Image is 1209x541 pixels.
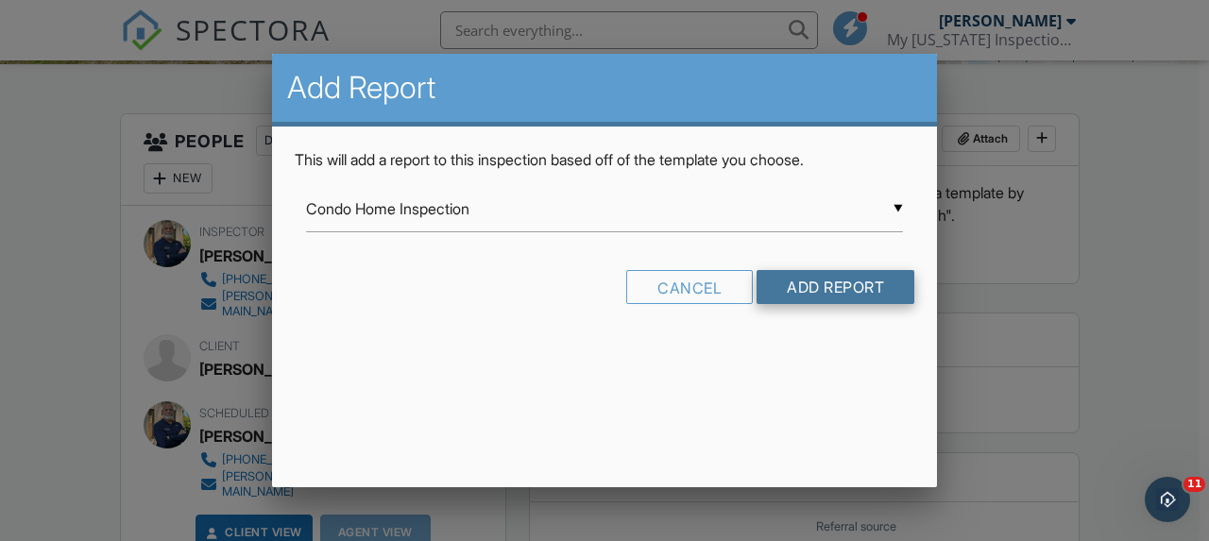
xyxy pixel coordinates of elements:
input: Add Report [757,270,914,304]
div: Cancel [626,270,753,304]
span: 11 [1183,477,1205,492]
iframe: Intercom live chat [1145,477,1190,522]
h2: Add Report [287,69,922,107]
p: This will add a report to this inspection based off of the template you choose. [295,149,914,170]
